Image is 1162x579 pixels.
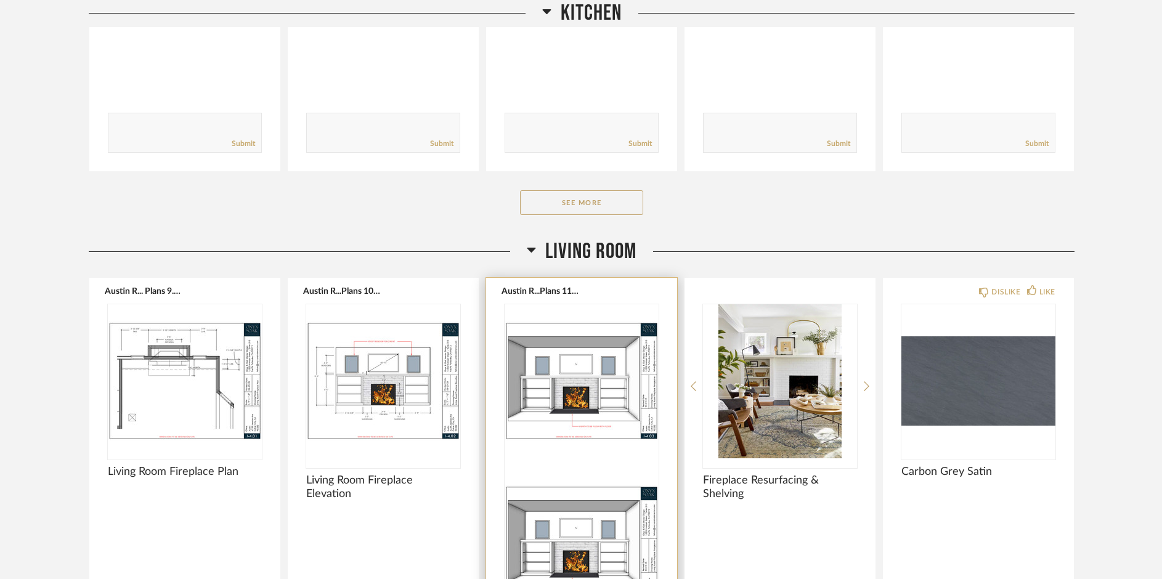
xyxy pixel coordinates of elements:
[306,304,460,458] div: 0
[105,286,182,296] button: Austin R... Plans 9.pdf
[232,139,255,149] a: Submit
[430,139,453,149] a: Submit
[827,139,850,149] a: Submit
[520,190,643,215] button: See More
[703,304,857,458] img: undefined
[108,304,262,458] img: undefined
[703,474,857,501] span: Fireplace Resurfacing & Shelving
[505,304,659,458] img: undefined
[901,304,1055,458] img: undefined
[303,286,380,296] button: Austin R...Plans 10.pdf
[502,286,579,296] button: Austin R...Plans 11.pdf
[703,304,857,458] div: 0
[545,238,636,265] span: Living Room
[505,304,659,458] div: 0
[306,304,460,458] img: undefined
[901,465,1055,479] span: Carbon Grey Satin
[1025,139,1049,149] a: Submit
[108,465,262,479] span: Living Room Fireplace Plan
[1039,286,1055,298] div: LIKE
[306,474,460,501] span: Living Room Fireplace Elevation
[628,139,652,149] a: Submit
[991,286,1020,298] div: DISLIKE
